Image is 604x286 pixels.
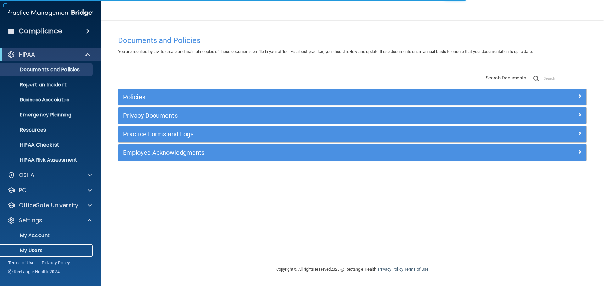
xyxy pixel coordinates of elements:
[4,157,90,163] p: HIPAA Risk Assessment
[4,127,90,133] p: Resources
[486,75,528,81] span: Search Documents:
[123,148,582,158] a: Employee Acknowledgments
[19,217,42,224] p: Settings
[123,129,582,139] a: Practice Forms and Logs
[533,76,539,81] img: ic-search.3b580494.png
[19,27,62,35] h4: Compliance
[4,82,90,88] p: Report an Incident
[4,247,90,254] p: My Users
[4,112,90,118] p: Emergency Planning
[123,149,465,156] h5: Employee Acknowledgments
[8,268,60,275] span: Ⓒ Rectangle Health 2024
[8,202,92,209] a: OfficeSafe University
[19,186,28,194] p: PCI
[404,267,428,272] a: Terms of Use
[378,267,403,272] a: Privacy Policy
[19,202,78,209] p: OfficeSafe University
[19,171,35,179] p: OSHA
[118,49,533,54] span: You are required by law to create and maintain copies of these documents on file in your office. ...
[8,217,92,224] a: Settings
[123,111,582,121] a: Privacy Documents
[118,36,587,45] h4: Documents and Policies
[19,51,35,58] p: HIPAA
[544,74,587,83] input: Search
[8,171,92,179] a: OSHA
[123,94,465,100] h5: Policies
[123,131,465,138] h5: Practice Forms and Logs
[8,7,93,19] img: PMB logo
[4,142,90,148] p: HIPAA Checklist
[8,51,91,58] a: HIPAA
[4,232,90,239] p: My Account
[123,92,582,102] a: Policies
[8,186,92,194] a: PCI
[238,259,467,279] div: Copyright © All rights reserved 2025 @ Rectangle Health | |
[4,97,90,103] p: Business Associates
[8,260,34,266] a: Terms of Use
[4,67,90,73] p: Documents and Policies
[123,112,465,119] h5: Privacy Documents
[42,260,70,266] a: Privacy Policy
